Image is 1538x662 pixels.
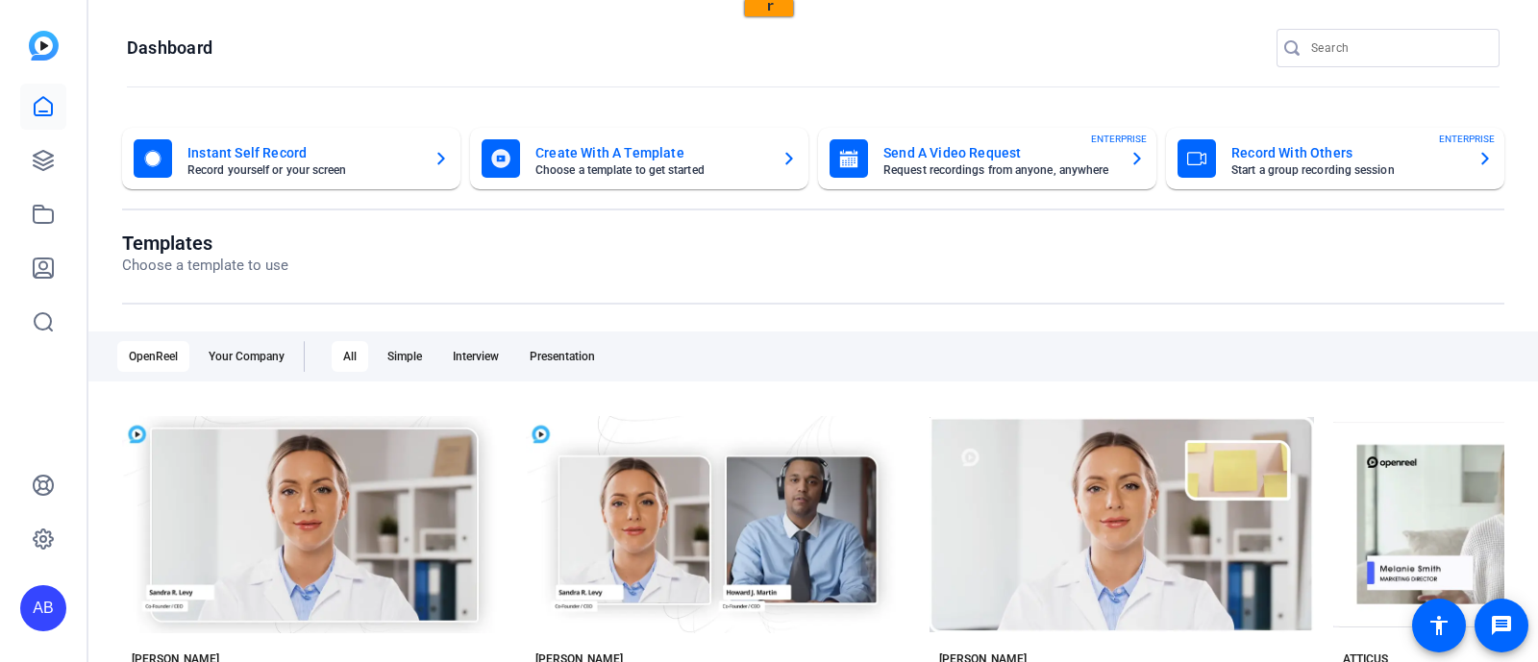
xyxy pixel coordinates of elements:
[441,341,510,372] div: Interview
[1166,128,1504,189] button: Record With OthersStart a group recording sessionENTERPRISE
[1427,614,1451,637] mat-icon: accessibility
[122,232,288,255] h1: Templates
[332,341,368,372] div: All
[470,128,808,189] button: Create With A TemplateChoose a template to get started
[1091,132,1147,146] span: ENTERPRISE
[117,341,189,372] div: OpenReel
[1311,37,1484,60] input: Search
[1231,164,1462,176] mat-card-subtitle: Start a group recording session
[29,31,59,61] img: blue-gradient.svg
[187,164,418,176] mat-card-subtitle: Record yourself or your screen
[197,341,296,372] div: Your Company
[883,141,1114,164] mat-card-title: Send A Video Request
[883,164,1114,176] mat-card-subtitle: Request recordings from anyone, anywhere
[187,141,418,164] mat-card-title: Instant Self Record
[1439,132,1495,146] span: ENTERPRISE
[1490,614,1513,637] mat-icon: message
[122,128,460,189] button: Instant Self RecordRecord yourself or your screen
[535,164,766,176] mat-card-subtitle: Choose a template to get started
[818,128,1156,189] button: Send A Video RequestRequest recordings from anyone, anywhereENTERPRISE
[376,341,434,372] div: Simple
[535,141,766,164] mat-card-title: Create With A Template
[122,255,288,277] p: Choose a template to use
[20,585,66,631] div: AB
[518,341,607,372] div: Presentation
[127,37,212,60] h1: Dashboard
[1231,141,1462,164] mat-card-title: Record With Others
